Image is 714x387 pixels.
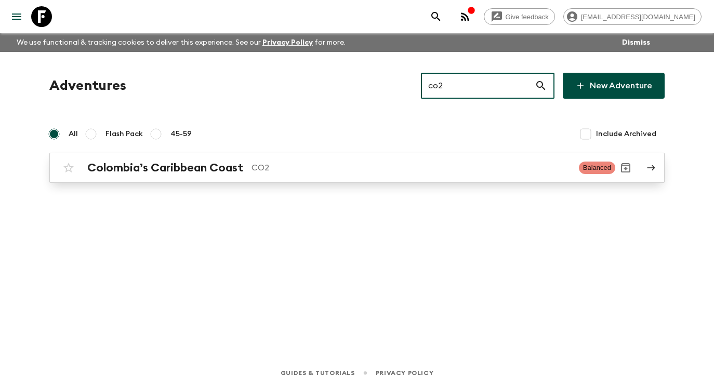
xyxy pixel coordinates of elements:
a: Privacy Policy [262,39,313,46]
a: Guides & Tutorials [281,367,355,379]
span: 45-59 [170,129,192,139]
a: Colombia’s Caribbean CoastCO2BalancedArchive [49,153,665,183]
a: New Adventure [563,73,665,99]
button: Archive [615,157,636,178]
button: menu [6,6,27,27]
p: We use functional & tracking cookies to deliver this experience. See our for more. [12,33,350,52]
button: Dismiss [619,35,653,50]
span: Include Archived [596,129,656,139]
span: Balanced [579,162,615,174]
a: Give feedback [484,8,555,25]
div: [EMAIL_ADDRESS][DOMAIN_NAME] [563,8,702,25]
h1: Adventures [49,75,126,96]
p: CO2 [252,162,571,174]
button: search adventures [426,6,446,27]
h2: Colombia’s Caribbean Coast [87,161,243,175]
span: [EMAIL_ADDRESS][DOMAIN_NAME] [575,13,701,21]
span: Give feedback [500,13,554,21]
span: All [69,129,78,139]
input: e.g. AR1, Argentina [421,71,535,100]
span: Flash Pack [105,129,143,139]
a: Privacy Policy [376,367,433,379]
